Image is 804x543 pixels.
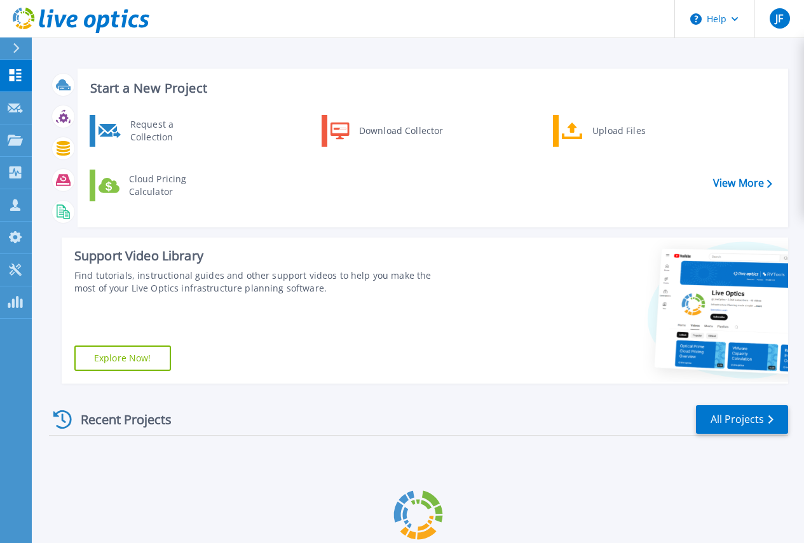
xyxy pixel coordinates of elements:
[74,269,452,295] div: Find tutorials, instructional guides and other support videos to help you make the most of your L...
[775,13,783,23] span: JF
[90,115,220,147] a: Request a Collection
[696,405,788,434] a: All Projects
[586,118,680,144] div: Upload Files
[49,404,189,435] div: Recent Projects
[353,118,449,144] div: Download Collector
[74,345,171,371] a: Explore Now!
[123,173,217,198] div: Cloud Pricing Calculator
[74,248,452,264] div: Support Video Library
[713,177,772,189] a: View More
[124,118,217,144] div: Request a Collection
[322,115,452,147] a: Download Collector
[90,170,220,201] a: Cloud Pricing Calculator
[553,115,683,147] a: Upload Files
[90,81,772,95] h3: Start a New Project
